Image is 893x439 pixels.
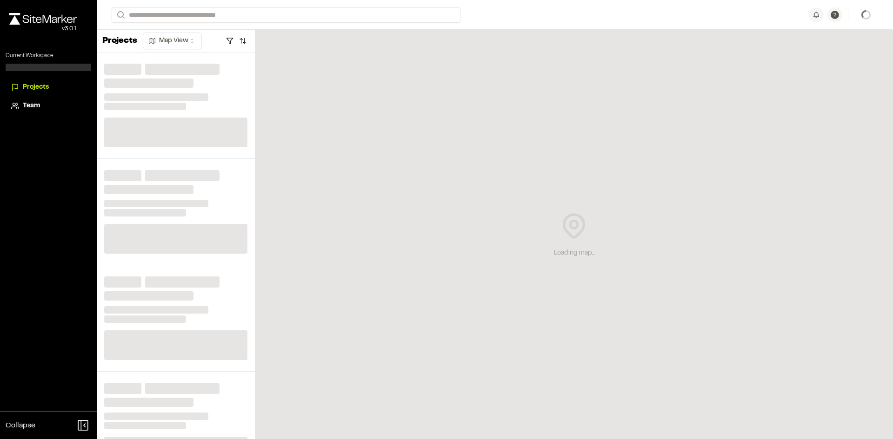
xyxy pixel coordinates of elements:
[102,35,137,47] p: Projects
[11,101,86,111] a: Team
[9,25,77,33] div: Oh geez...please don't...
[23,82,49,92] span: Projects
[112,7,128,23] button: Search
[554,248,594,258] div: Loading map...
[23,101,40,111] span: Team
[6,52,91,60] p: Current Workspace
[11,82,86,92] a: Projects
[9,13,77,25] img: rebrand.png
[6,420,35,431] span: Collapse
